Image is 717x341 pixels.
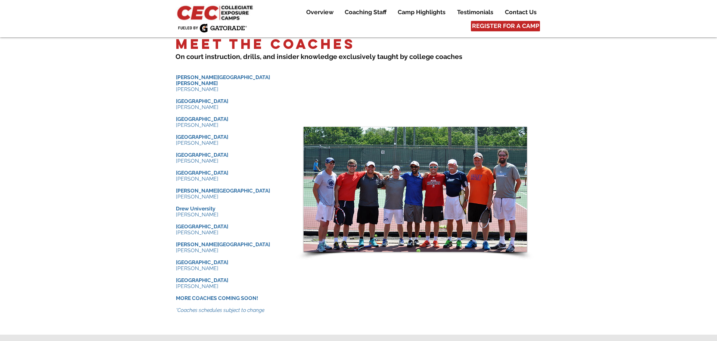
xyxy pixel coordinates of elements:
span: MORE COACHES COMING SOON! [176,295,258,301]
span: On court instruction, drills [176,53,260,60]
span: [GEOGRAPHIC_DATA] [176,116,228,122]
span: REGISTER FOR A CAMP [472,22,539,30]
span: [GEOGRAPHIC_DATA] [176,134,228,140]
span: [PERSON_NAME][GEOGRAPHIC_DATA][PERSON_NAME] [176,74,270,86]
nav: Site [295,8,542,17]
span: [PERSON_NAME] [176,194,218,200]
p: Testimonials [453,8,497,17]
img: Fueled by Gatorade.png [178,24,247,32]
a: Testimonials [451,8,499,17]
span: [GEOGRAPHIC_DATA] [176,223,228,229]
a: Contact Us [499,8,542,17]
span: [PERSON_NAME][GEOGRAPHIC_DATA] [176,241,270,247]
span: [PERSON_NAME][GEOGRAPHIC_DATA] [176,188,270,194]
p: Camp Highlights [394,8,449,17]
a: Coaching Staff [339,8,392,17]
p: Contact Us [501,8,540,17]
div: Slide show gallery [304,127,527,252]
span: xclusively taught by college coaches [343,53,462,60]
span: [GEOGRAPHIC_DATA] [176,277,228,283]
span: [GEOGRAPHIC_DATA] [176,98,228,104]
span: *Coaches schedules subject to change [176,307,264,313]
span: [PERSON_NAME] [176,212,218,218]
span: [PERSON_NAME] [176,104,218,110]
span: Drew University [176,206,215,212]
span: [PERSON_NAME] [176,122,218,128]
a: Camp Highlights [392,8,451,17]
span: [GEOGRAPHIC_DATA] [176,152,228,158]
p: Coaching Staff [341,8,390,17]
span: [PERSON_NAME] [176,265,218,271]
img: CEC Logo Primary_edited.jpg [176,4,256,21]
span: [GEOGRAPHIC_DATA] [176,170,228,176]
p: Overview [302,8,337,17]
span: [PERSON_NAME] [176,283,218,289]
span: [GEOGRAPHIC_DATA] [176,259,228,265]
span: [PERSON_NAME] [176,158,218,164]
span: , and insider knowledge e [260,53,343,60]
span: [PERSON_NAME] [176,86,218,92]
span: [PERSON_NAME] [176,229,218,235]
span: [PERSON_NAME] [176,176,218,182]
span: Meet the Coaches [176,35,355,53]
a: Overview [301,8,339,17]
a: REGISTER FOR A CAMP [471,21,540,31]
span: [PERSON_NAME] [176,140,218,146]
span: [PERSON_NAME] [176,247,218,253]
